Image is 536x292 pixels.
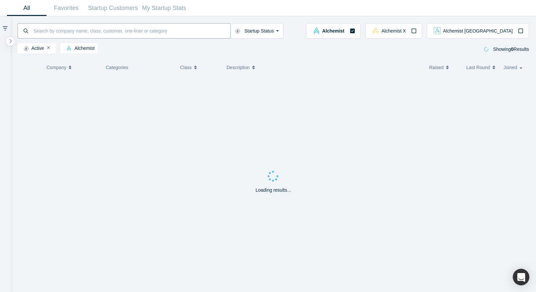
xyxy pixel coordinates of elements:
span: Showing Results [493,47,529,52]
a: All [7,0,46,16]
a: Startup Customers [86,0,140,16]
img: Startup status [24,46,29,51]
input: Search by company name, class, customer, one-liner or category [33,23,230,39]
button: Class [180,60,216,74]
button: alchemist Vault LogoAlchemist [306,23,360,39]
span: Raised [429,60,444,74]
span: Alchemist [63,46,95,51]
button: Company [46,60,95,74]
span: Description [227,60,250,74]
span: Categories [106,65,128,70]
span: Company [46,60,66,74]
img: alchemist_aj Vault Logo [434,27,441,34]
button: alchemist_aj Vault LogoAlchemist [GEOGRAPHIC_DATA] [427,23,529,39]
span: Alchemist [GEOGRAPHIC_DATA] [443,29,513,33]
button: Joined [503,60,524,74]
button: Raised [429,60,459,74]
a: My Startup Stats [140,0,189,16]
button: Last Round [466,60,497,74]
p: Loading results... [256,187,291,194]
img: alchemist Vault Logo [66,46,71,51]
button: Remove Filter [47,46,50,50]
span: Class [180,60,192,74]
a: Favorites [46,0,86,16]
button: Description [227,60,422,74]
span: Joined [503,60,517,74]
button: alchemistx Vault LogoAlchemist X [365,23,422,39]
img: alchemistx Vault Logo [372,27,379,34]
span: Alchemist [322,29,345,33]
span: Last Round [466,60,490,74]
img: Startup status [235,28,240,34]
button: Startup Status [230,23,284,39]
strong: 0 [511,47,514,52]
img: alchemist Vault Logo [313,27,320,34]
span: Active [21,46,44,51]
span: Alchemist X [381,29,406,33]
